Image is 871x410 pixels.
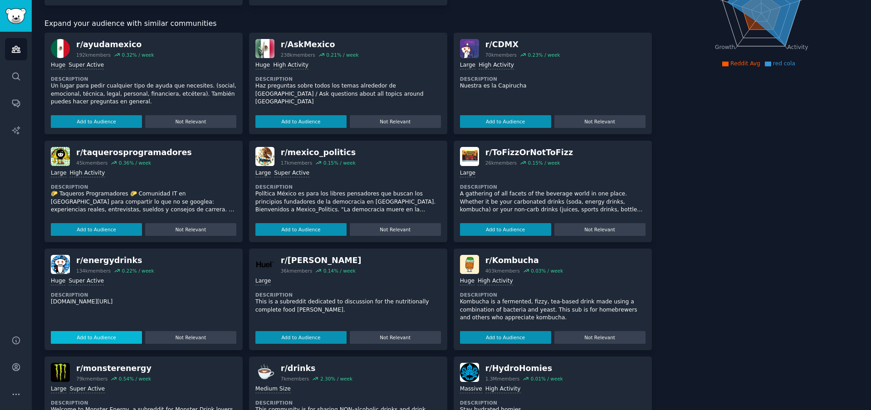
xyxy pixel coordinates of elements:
[460,76,646,82] dt: Description
[51,255,70,274] img: energydrinks
[255,39,274,58] img: AskMexico
[485,39,560,50] div: r/ CDMX
[460,169,475,178] div: Large
[255,400,441,406] dt: Description
[485,268,520,274] div: 403k members
[323,268,356,274] div: 0.14 % / week
[460,298,646,322] p: Kombucha is a fermented, fizzy, tea-based drink made using a combination of bacteria and yeast. T...
[554,331,646,344] button: Not Relevant
[460,400,646,406] dt: Description
[51,76,236,82] dt: Description
[69,277,104,286] div: Super Active
[460,331,551,344] button: Add to Audience
[255,298,441,314] p: This is a subreddit dedicated to discussion for the nutritionally complete food [PERSON_NAME].
[281,255,362,266] div: r/ [PERSON_NAME]
[460,190,646,214] p: A gathering of all facets of the beverage world in one place. Whether it be your carbonated drink...
[51,147,70,166] img: taquerosprogramadores
[485,255,563,266] div: r/ Kombucha
[119,160,151,166] div: 0.36 % / week
[255,115,347,128] button: Add to Audience
[460,363,479,382] img: HydroHomies
[69,169,105,178] div: High Activity
[76,160,108,166] div: 45k members
[255,223,347,236] button: Add to Audience
[485,147,573,158] div: r/ ToFizzOrNotToFizz
[76,268,111,274] div: 134k members
[255,61,270,70] div: Huge
[51,277,65,286] div: Huge
[76,147,192,158] div: r/ taquerosprogramadores
[122,268,154,274] div: 0.22 % / week
[554,115,646,128] button: Not Relevant
[460,39,479,58] img: CDMX
[460,255,479,274] img: Kombucha
[51,115,142,128] button: Add to Audience
[255,184,441,190] dt: Description
[51,39,70,58] img: ayudamexico
[730,60,760,67] span: Reddit Avg
[51,223,142,236] button: Add to Audience
[528,52,560,58] div: 0.23 % / week
[119,376,151,382] div: 0.54 % / week
[44,18,216,29] span: Expand your audience with similar communities
[76,52,111,58] div: 192k members
[460,385,482,394] div: Massive
[281,147,356,158] div: r/ mexico_politics
[350,115,441,128] button: Not Relevant
[76,255,154,266] div: r/ energydrinks
[323,160,356,166] div: 0.15 % / week
[255,169,271,178] div: Large
[460,184,646,190] dt: Description
[460,115,551,128] button: Add to Audience
[531,376,563,382] div: 0.01 % / week
[478,277,513,286] div: High Activity
[350,331,441,344] button: Not Relevant
[51,169,66,178] div: Large
[281,39,359,50] div: r/ AskMexico
[255,363,274,382] img: drinks
[255,385,291,394] div: Medium Size
[281,268,312,274] div: 36k members
[255,190,441,214] p: Política México es para los libres pensadores que buscan los principios fundadores de la democrac...
[255,147,274,166] img: mexico_politics
[485,385,521,394] div: High Activity
[485,160,517,166] div: 26k members
[51,82,236,106] p: Un lugar para pedir cualquier tipo de ayuda que necesites. (social, emocional, técnica, legal, pe...
[51,331,142,344] button: Add to Audience
[76,363,152,374] div: r/ monsterenergy
[485,376,520,382] div: 1.3M members
[787,44,808,50] tspan: Activity
[485,52,517,58] div: 70k members
[145,115,236,128] button: Not Relevant
[5,8,26,24] img: GummySearch logo
[51,292,236,298] dt: Description
[255,82,441,106] p: Haz preguntas sobre todos los temas alrededor de [GEOGRAPHIC_DATA] / Ask questions about all topi...
[255,331,347,344] button: Add to Audience
[528,160,560,166] div: 0.15 % / week
[326,52,358,58] div: 0.21 % / week
[460,147,479,166] img: ToFizzOrNotToFizz
[320,376,352,382] div: 2.30 % / week
[773,60,795,67] span: red cola
[460,223,551,236] button: Add to Audience
[76,376,108,382] div: 79k members
[281,160,312,166] div: 17k members
[273,61,308,70] div: High Activity
[460,292,646,298] dt: Description
[51,184,236,190] dt: Description
[69,61,104,70] div: Super Active
[51,385,66,394] div: Large
[715,44,735,50] tspan: Growth
[69,385,105,394] div: Super Active
[51,190,236,214] p: 🌮 Taqueros Programadores 🌮 Comunidad IT en [GEOGRAPHIC_DATA] para compartir lo que no se googlea:...
[255,277,271,286] div: Large
[460,277,475,286] div: Huge
[145,331,236,344] button: Not Relevant
[479,61,514,70] div: High Activity
[281,52,315,58] div: 238k members
[460,82,646,90] p: Nuestra es la Capirucha
[554,223,646,236] button: Not Relevant
[281,376,309,382] div: 7k members
[145,223,236,236] button: Not Relevant
[485,363,563,374] div: r/ HydroHomies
